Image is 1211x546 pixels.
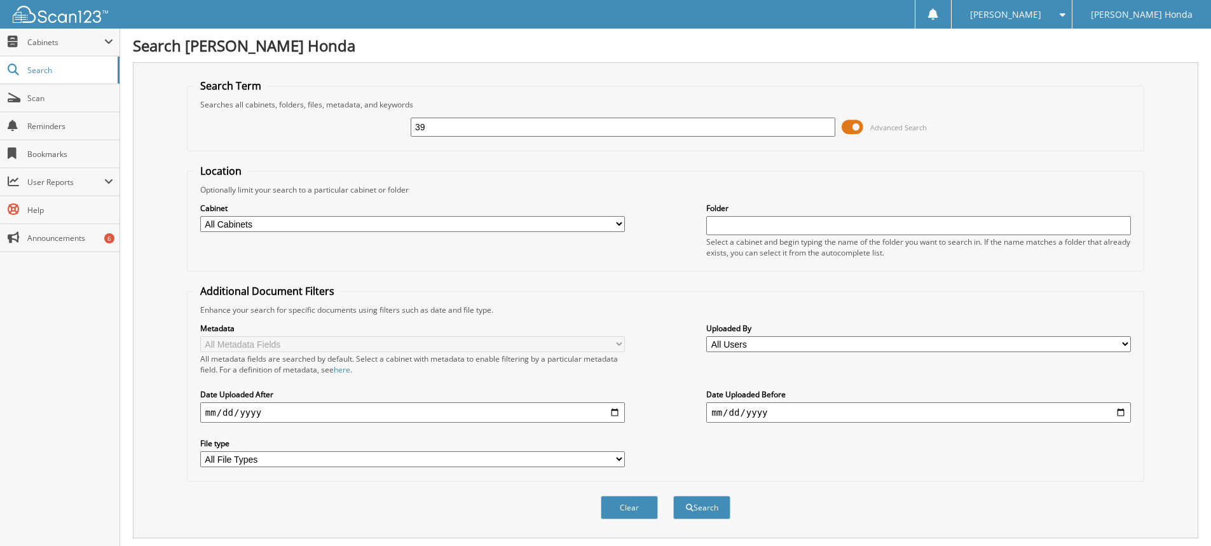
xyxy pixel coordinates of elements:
div: All metadata fields are searched by default. Select a cabinet with metadata to enable filtering b... [200,353,625,375]
div: Select a cabinet and begin typing the name of the folder you want to search in. If the name match... [706,236,1131,258]
span: [PERSON_NAME] Honda [1091,11,1193,18]
a: here [334,364,350,375]
div: Enhance your search for specific documents using filters such as date and file type. [194,304,1137,315]
label: Folder [706,203,1131,214]
img: scan123-logo-white.svg [13,6,108,23]
span: Search [27,65,111,76]
label: Metadata [200,323,625,334]
iframe: Chat Widget [1147,485,1211,546]
span: Cabinets [27,37,104,48]
span: Help [27,205,113,215]
h1: Search [PERSON_NAME] Honda [133,35,1198,56]
label: File type [200,438,625,449]
label: Uploaded By [706,323,1131,334]
legend: Search Term [194,79,268,93]
label: Date Uploaded Before [706,389,1131,400]
span: Bookmarks [27,149,113,160]
span: User Reports [27,177,104,188]
label: Cabinet [200,203,625,214]
div: Optionally limit your search to a particular cabinet or folder [194,184,1137,195]
button: Clear [601,496,658,519]
legend: Location [194,164,248,178]
span: [PERSON_NAME] [970,11,1041,18]
span: Reminders [27,121,113,132]
legend: Additional Document Filters [194,284,341,298]
div: 6 [104,233,114,243]
span: Announcements [27,233,113,243]
span: Scan [27,93,113,104]
span: Advanced Search [870,123,927,132]
div: Searches all cabinets, folders, files, metadata, and keywords [194,99,1137,110]
button: Search [673,496,730,519]
input: start [200,402,625,423]
input: end [706,402,1131,423]
label: Date Uploaded After [200,389,625,400]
